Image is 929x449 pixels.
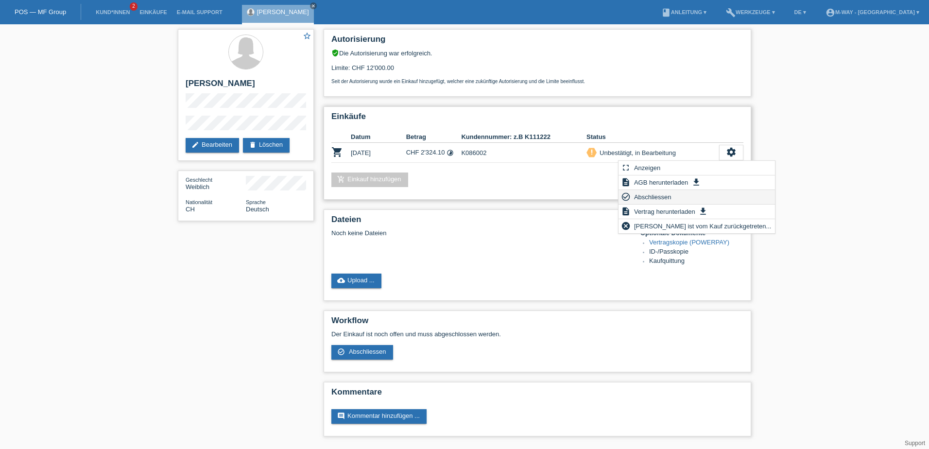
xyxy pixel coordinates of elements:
[461,131,586,143] th: Kundennummer: z.B K111222
[331,49,339,57] i: verified_user
[337,276,345,284] i: cloud_upload
[447,149,454,156] i: Fixe Raten (12 Raten)
[186,177,212,183] span: Geschlecht
[331,409,427,424] a: commentKommentar hinzufügen ...
[726,147,737,157] i: settings
[586,131,719,143] th: Status
[621,192,631,202] i: check_circle_outline
[621,177,631,187] i: description
[331,330,743,338] p: Der Einkauf ist noch offen und muss abgeschlossen werden.
[331,79,743,84] p: Seit der Autorisierung wurde ein Einkauf hinzugefügt, welcher eine zukünftige Autorisierung und d...
[826,8,835,17] i: account_circle
[303,32,311,42] a: star_border
[331,57,743,84] div: Limite: CHF 12'000.00
[331,49,743,57] div: Die Autorisierung war erfolgreich.
[257,8,309,16] a: [PERSON_NAME]
[691,177,701,187] i: get_app
[130,2,138,11] span: 2
[461,143,586,163] td: K086002
[91,9,135,15] a: Kund*innen
[649,257,743,266] li: Kaufquittung
[721,9,780,15] a: buildWerkzeuge ▾
[406,143,462,163] td: CHF 2'324.10
[351,143,406,163] td: [DATE]
[172,9,227,15] a: E-Mail Support
[649,239,729,246] a: Vertragskopie (POWERPAY)
[246,199,266,205] span: Sprache
[331,35,743,49] h2: Autorisierung
[337,412,345,420] i: comment
[597,148,676,158] div: Unbestätigt, in Bearbeitung
[331,387,743,402] h2: Kommentare
[243,138,290,153] a: deleteLöschen
[186,79,306,93] h2: [PERSON_NAME]
[337,175,345,183] i: add_shopping_cart
[661,8,671,17] i: book
[135,9,172,15] a: Einkäufe
[331,229,628,237] div: Noch keine Dateien
[351,131,406,143] th: Datum
[246,206,269,213] span: Deutsch
[331,215,743,229] h2: Dateien
[337,348,345,356] i: check_circle_outline
[726,8,736,17] i: build
[311,3,316,8] i: close
[621,163,631,173] i: fullscreen
[406,131,462,143] th: Betrag
[821,9,924,15] a: account_circlem-way - [GEOGRAPHIC_DATA] ▾
[191,141,199,149] i: edit
[633,176,689,188] span: AGB herunterladen
[649,248,743,257] li: ID-/Passkopie
[331,316,743,330] h2: Workflow
[186,176,246,190] div: Weiblich
[15,8,66,16] a: POS — MF Group
[186,199,212,205] span: Nationalität
[249,141,257,149] i: delete
[905,440,925,447] a: Support
[633,191,673,203] span: Abschliessen
[790,9,811,15] a: DE ▾
[331,146,343,158] i: POSP00028205
[331,112,743,126] h2: Einkäufe
[331,173,408,187] a: add_shopping_cartEinkauf hinzufügen
[633,162,662,173] span: Anzeigen
[331,345,393,360] a: check_circle_outline Abschliessen
[186,138,239,153] a: editBearbeiten
[331,274,381,288] a: cloud_uploadUpload ...
[310,2,317,9] a: close
[656,9,711,15] a: bookAnleitung ▾
[588,149,595,155] i: priority_high
[303,32,311,40] i: star_border
[349,348,386,355] span: Abschliessen
[186,206,195,213] span: Schweiz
